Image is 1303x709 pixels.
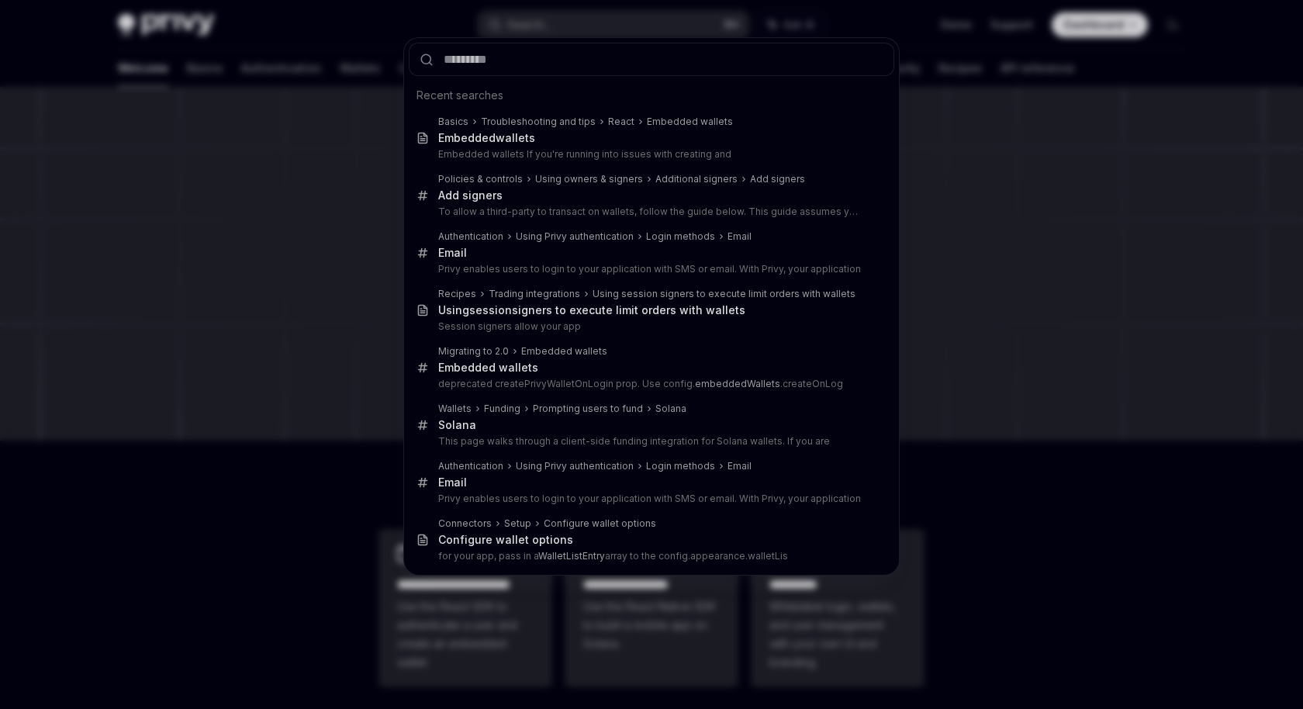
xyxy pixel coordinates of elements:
[438,288,476,300] div: Recipes
[438,230,503,243] div: Authentication
[489,288,580,300] div: Trading integrations
[416,88,503,103] span: Recent searches
[533,403,643,415] div: Prompting users to fund
[438,303,745,317] div: Using signers to execute limit orders with wallets
[438,116,468,128] div: Basics
[438,345,509,358] div: Migrating to 2.0
[438,131,496,144] b: Embedded
[438,550,862,562] p: for your app, pass in a array to the config.appearance.walletLis
[647,116,733,128] div: Embedded wallets
[438,263,862,275] p: Privy enables users to login to your application with SMS or email. With Privy, your application
[438,418,476,431] b: Solana
[655,173,738,185] div: Additional signers
[438,403,472,415] div: Wallets
[646,460,715,472] div: Login methods
[695,378,780,389] b: embeddedWallets
[438,246,467,259] b: Email
[608,116,634,128] div: React
[516,230,634,243] div: Using Privy authentication
[728,230,752,243] div: Email
[438,493,862,505] p: Privy enables users to login to your application with SMS or email. With Privy, your application
[593,288,855,300] div: Using session signers to execute limit orders with wallets
[535,173,643,185] div: Using owners & signers
[646,230,715,243] div: Login methods
[438,476,467,489] b: Email
[538,550,605,562] b: WalletListEntry
[481,116,596,128] div: Troubleshooting and tips
[469,303,512,316] b: session
[438,378,862,390] p: deprecated createPrivyWalletOnLogin prop. Use config. .createOnLog
[438,460,503,472] div: Authentication
[438,435,862,448] p: This page walks through a client-side funding integration for Solana wallets. If you are
[438,361,538,375] div: Embedded wallets
[438,131,535,145] div: wallets
[438,533,573,547] div: Configure wallet options
[438,206,862,218] p: To allow a third-party to transact on wallets, follow the guide below. This guide assumes your appli
[484,403,520,415] div: Funding
[438,517,492,530] div: Connectors
[516,460,634,472] div: Using Privy authentication
[750,173,805,185] div: Add signers
[655,403,686,415] div: Solana
[544,517,656,530] div: Configure wallet options
[438,188,503,202] div: Add signers
[521,345,607,358] div: Embedded wallets
[504,517,531,530] div: Setup
[438,320,862,333] p: Session signers allow your app
[438,173,523,185] div: Policies & controls
[438,148,862,161] p: Embedded wallets If you're running into issues with creating and
[728,460,752,472] div: Email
